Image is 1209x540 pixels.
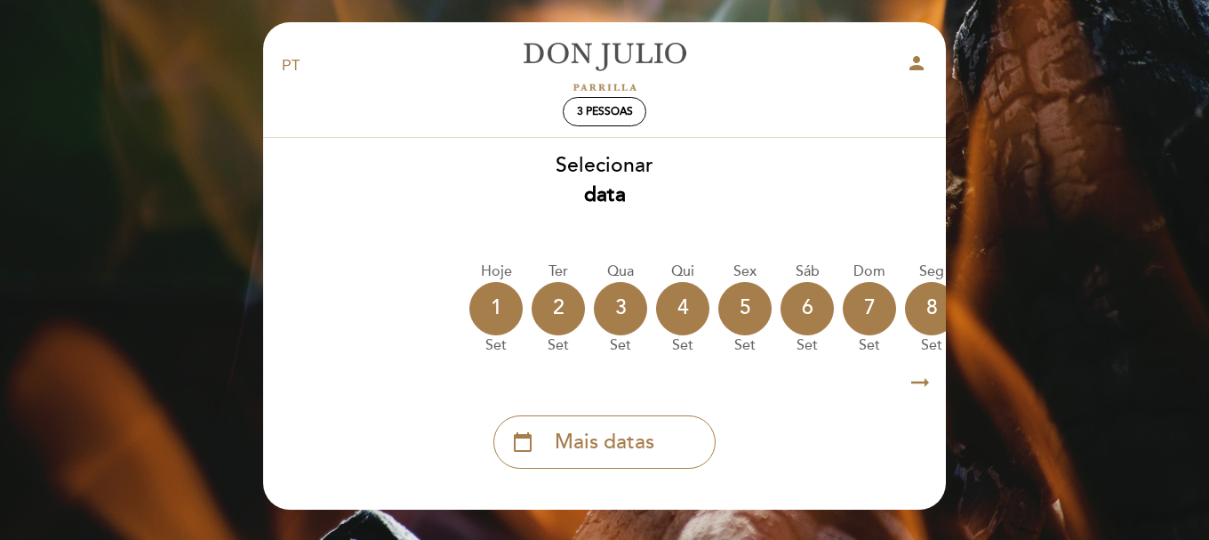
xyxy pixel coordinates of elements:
div: Seg [905,262,958,282]
div: Qua [594,262,647,282]
div: 8 [905,282,958,335]
div: Sáb [781,262,834,282]
div: Sex [718,262,772,282]
div: Hoje [469,262,523,282]
div: set [594,335,647,356]
div: set [781,335,834,356]
div: Selecionar [262,151,947,210]
a: [PERSON_NAME] [493,42,716,91]
div: 7 [843,282,896,335]
div: 5 [718,282,772,335]
div: set [843,335,896,356]
div: 6 [781,282,834,335]
div: set [905,335,958,356]
div: set [469,335,523,356]
div: set [532,335,585,356]
button: person [906,52,927,80]
div: set [656,335,709,356]
div: set [718,335,772,356]
span: 3 pessoas [577,105,633,118]
span: Mais datas [555,428,654,457]
div: Ter [532,262,585,282]
div: 2 [532,282,585,335]
i: person [906,52,927,74]
i: calendar_today [512,427,533,457]
i: arrow_right_alt [907,364,933,402]
div: 1 [469,282,523,335]
b: data [584,182,626,207]
div: 3 [594,282,647,335]
div: Qui [656,262,709,282]
div: 4 [656,282,709,335]
div: Dom [843,262,896,282]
